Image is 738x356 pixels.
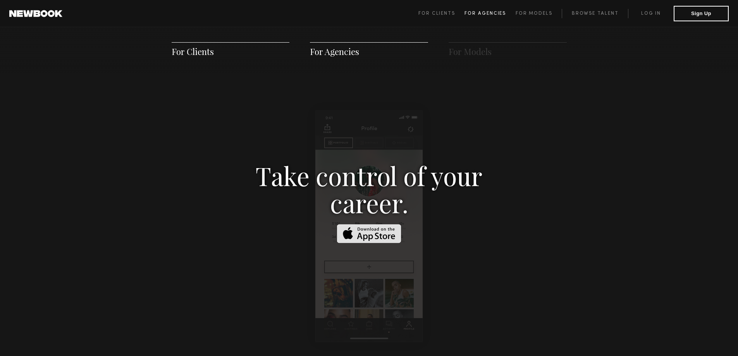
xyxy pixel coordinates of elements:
[516,11,552,16] span: For Models
[172,46,214,57] a: For Clients
[418,9,464,18] a: For Clients
[464,11,506,16] span: For Agencies
[464,9,515,18] a: For Agencies
[562,9,628,18] a: Browse Talent
[628,9,674,18] a: Log in
[674,6,729,21] button: Sign Up
[310,46,359,57] a: For Agencies
[449,46,492,57] a: For Models
[236,162,503,216] h3: Take control of your career.
[418,11,455,16] span: For Clients
[337,224,401,243] img: Download on the App Store
[516,9,562,18] a: For Models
